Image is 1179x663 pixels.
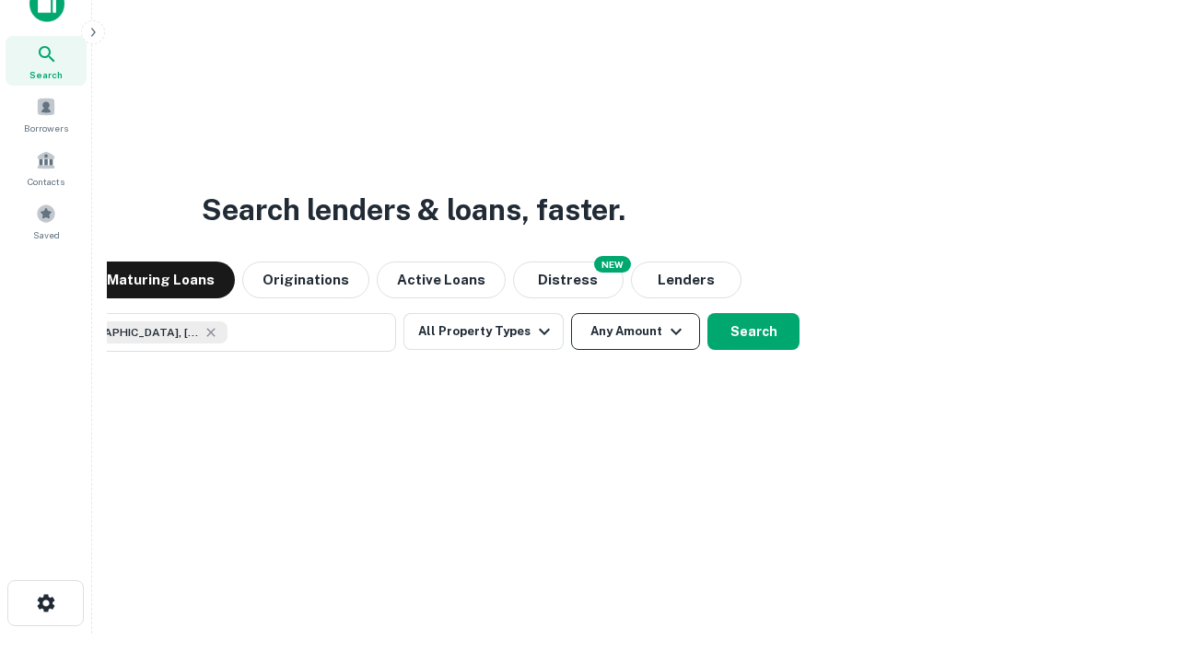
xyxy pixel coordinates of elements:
div: NEW [594,256,631,273]
button: All Property Types [403,313,564,350]
button: Maturing Loans [87,262,235,298]
button: Lenders [631,262,741,298]
button: Originations [242,262,369,298]
a: Saved [6,196,87,246]
span: Search [29,67,63,82]
h3: Search lenders & loans, faster. [202,188,625,232]
button: Search distressed loans with lien and other non-mortgage details. [513,262,624,298]
button: Search [707,313,800,350]
span: Borrowers [24,121,68,135]
button: Active Loans [377,262,506,298]
span: [GEOGRAPHIC_DATA], [GEOGRAPHIC_DATA], [GEOGRAPHIC_DATA] [62,324,200,341]
iframe: Chat Widget [1087,516,1179,604]
a: Borrowers [6,89,87,139]
a: Search [6,36,87,86]
span: Saved [33,227,60,242]
a: Contacts [6,143,87,192]
button: [GEOGRAPHIC_DATA], [GEOGRAPHIC_DATA], [GEOGRAPHIC_DATA] [28,313,396,352]
button: Any Amount [571,313,700,350]
span: Contacts [28,174,64,189]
